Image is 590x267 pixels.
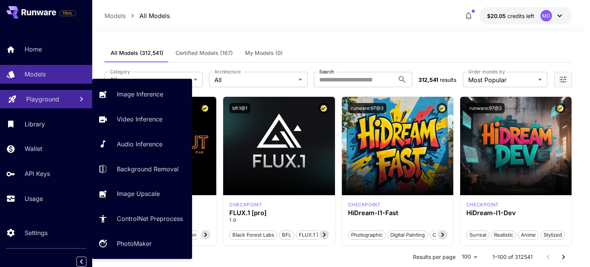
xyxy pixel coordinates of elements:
h3: HiDream-I1-Dev [466,209,565,217]
span: Realistic [491,231,516,239]
p: 1–100 of 312541 [492,253,533,261]
a: Image Upscale [92,184,192,203]
p: 1.0 [229,217,328,224]
button: runware:97@2 [466,103,505,113]
p: All Models [139,11,170,20]
button: Certified Model – Vetted for best performance and includes a commercial license. [437,103,447,113]
span: Stylized [541,231,565,239]
span: All [110,75,191,85]
p: Audio Inference [117,139,162,149]
span: Cinematic [430,231,459,239]
h3: FLUX.1 [pro] [229,209,328,217]
button: runware:97@3 [348,103,386,113]
button: $20.05 [479,7,572,25]
span: 312,541 [418,76,438,83]
p: Models [104,11,126,20]
p: Image Inference [117,90,163,99]
p: Playground [26,95,59,104]
p: Usage [25,194,43,203]
span: All [214,75,295,85]
p: ControlNet Preprocess [117,214,183,223]
span: All Models (312,541) [111,50,163,56]
span: TRIAL [60,10,76,16]
a: Background Removal [92,159,192,178]
a: Video Inference [92,110,192,129]
span: credits left [507,13,534,19]
span: Add your payment card to enable full platform functionality. [59,8,76,18]
div: $20.05 [487,12,534,20]
span: Surreal [467,231,489,239]
span: Photographic [348,231,385,239]
p: API Keys [25,169,50,178]
p: checkpoint [466,201,499,208]
p: Background Removal [117,164,179,174]
span: FLUX.1 [pro] [296,231,331,239]
div: 100 [459,251,480,262]
div: MD [540,10,552,22]
h3: HiDream-I1-Fast [348,209,447,217]
span: $20.05 [487,13,507,19]
button: bfl:1@1 [229,103,250,113]
button: Certified Model – Vetted for best performance and includes a commercial license. [200,103,210,113]
span: Digital Painting [388,231,428,239]
p: checkpoint [348,201,381,208]
button: Certified Model – Vetted for best performance and includes a commercial license. [555,103,565,113]
div: fluxpro [229,201,262,208]
span: Black Forest Labs [230,231,277,239]
button: Collapse sidebar [76,257,86,267]
p: Home [25,45,42,54]
button: Open more filters [559,75,568,85]
label: Architecture [214,68,240,75]
label: Category [110,68,130,75]
a: Image Inference [92,85,192,104]
p: Models [25,70,46,79]
label: Order models by [468,68,505,75]
p: Settings [25,228,48,237]
span: Most Popular [468,75,535,85]
span: Certified Models (167) [176,50,233,56]
button: Certified Model – Vetted for best performance and includes a commercial license. [318,103,329,113]
a: Audio Inference [92,135,192,154]
p: Video Inference [117,114,162,124]
a: PhotoMaker [92,234,192,253]
a: ControlNet Preprocess [92,209,192,228]
span: BFL [279,231,294,239]
button: Go to next page [556,249,571,265]
p: checkpoint [229,201,262,208]
p: Library [25,119,45,129]
p: Results per page [413,253,456,261]
nav: breadcrumb [104,11,170,20]
p: Wallet [25,144,42,153]
p: PhotoMaker [117,239,152,248]
span: Anime [518,231,539,239]
label: Search [319,68,334,75]
div: HiDream Fast [348,201,381,208]
span: results [440,76,456,83]
p: Image Upscale [117,189,160,198]
div: HiDream Dev [466,201,499,208]
span: My Models (0) [245,50,283,56]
